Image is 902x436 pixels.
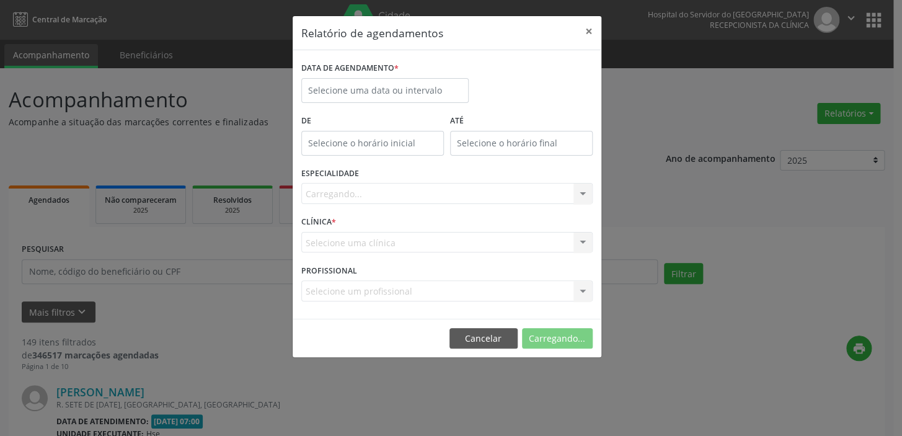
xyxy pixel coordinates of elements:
label: ESPECIALIDADE [301,164,359,184]
button: Carregando... [522,328,593,349]
button: Close [577,16,601,47]
input: Selecione o horário final [450,131,593,156]
label: De [301,112,444,131]
input: Selecione uma data ou intervalo [301,78,469,103]
label: DATA DE AGENDAMENTO [301,59,399,78]
label: CLÍNICA [301,213,336,232]
h5: Relatório de agendamentos [301,25,443,41]
button: Cancelar [449,328,518,349]
label: ATÉ [450,112,593,131]
input: Selecione o horário inicial [301,131,444,156]
label: PROFISSIONAL [301,261,357,280]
